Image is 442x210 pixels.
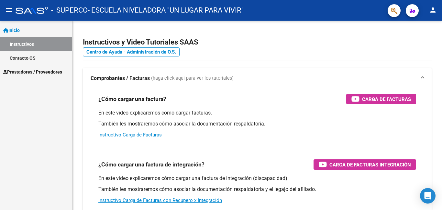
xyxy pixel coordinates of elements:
[98,132,162,138] a: Instructivo Carga de Facturas
[83,68,432,89] mat-expansion-panel-header: Comprobantes / Facturas (haga click aquí para ver los tutoriales)
[329,161,411,169] span: Carga de Facturas Integración
[98,95,166,104] h3: ¿Cómo cargar una factura?
[98,109,416,116] p: En este video explicaremos cómo cargar facturas.
[3,68,62,75] span: Prestadores / Proveedores
[362,95,411,103] span: Carga de Facturas
[98,175,416,182] p: En este video explicaremos cómo cargar una factura de integración (discapacidad).
[346,94,416,104] button: Carga de Facturas
[88,3,244,17] span: - ESCUELA NIVELADORA "UN LUGAR PARA VIVIR"
[83,36,432,48] h2: Instructivos y Video Tutoriales SAAS
[420,188,436,204] div: Open Intercom Messenger
[51,3,88,17] span: - SUPERCO
[98,186,416,193] p: También les mostraremos cómo asociar la documentación respaldatoria y el legajo del afiliado.
[3,27,20,34] span: Inicio
[91,75,150,82] strong: Comprobantes / Facturas
[5,6,13,14] mat-icon: menu
[314,159,416,170] button: Carga de Facturas Integración
[98,160,204,169] h3: ¿Cómo cargar una factura de integración?
[83,47,180,56] a: Centro de Ayuda - Administración de O.S.
[98,120,416,127] p: También les mostraremos cómo asociar la documentación respaldatoria.
[98,197,222,203] a: Instructivo Carga de Facturas con Recupero x Integración
[151,75,234,82] span: (haga click aquí para ver los tutoriales)
[429,6,437,14] mat-icon: person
